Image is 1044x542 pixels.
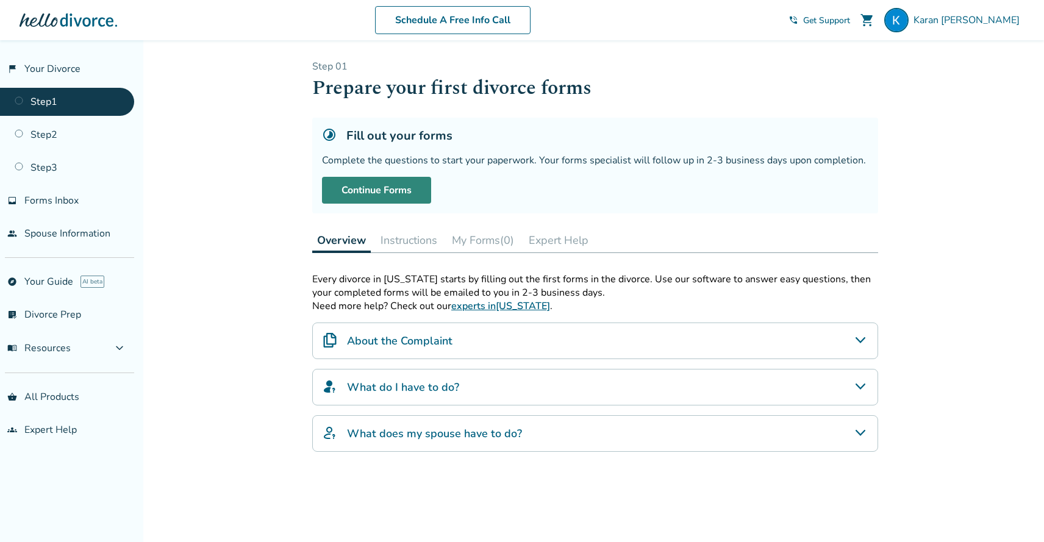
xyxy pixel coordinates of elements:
h4: What do I have to do? [347,379,459,395]
a: phone_in_talkGet Support [788,15,850,26]
span: explore [7,277,17,287]
span: Resources [7,341,71,355]
div: What do I have to do? [312,369,878,405]
img: Karan Bathla [884,8,909,32]
button: Expert Help [524,228,593,252]
span: AI beta [80,276,104,288]
button: Instructions [376,228,442,252]
img: What does my spouse have to do? [323,426,337,440]
a: Continue Forms [322,177,431,204]
span: shopping_basket [7,392,17,402]
h4: About the Complaint [347,333,452,349]
button: Overview [312,228,371,253]
p: Step 0 1 [312,60,878,73]
h4: What does my spouse have to do? [347,426,522,441]
a: experts in[US_STATE] [451,299,550,313]
span: inbox [7,196,17,205]
span: expand_more [112,341,127,355]
div: About the Complaint [312,323,878,359]
img: About the Complaint [323,333,337,348]
span: groups [7,425,17,435]
button: My Forms(0) [447,228,519,252]
span: Karan [PERSON_NAME] [913,13,1024,27]
h1: Prepare your first divorce forms [312,73,878,103]
span: menu_book [7,343,17,353]
span: list_alt_check [7,310,17,319]
span: Forms Inbox [24,194,79,207]
a: Schedule A Free Info Call [375,6,531,34]
span: flag_2 [7,64,17,74]
div: Complete the questions to start your paperwork. Your forms specialist will follow up in 2-3 busin... [322,154,868,167]
div: Every divorce in [US_STATE] starts by filling out the first forms in the divorce. Use our softwar... [312,273,878,299]
span: phone_in_talk [788,15,798,25]
span: shopping_cart [860,13,874,27]
img: What do I have to do? [323,379,337,394]
h5: Fill out your forms [346,127,452,144]
iframe: Chat Widget [983,483,1044,542]
span: people [7,229,17,238]
span: Get Support [803,15,850,26]
p: Need more help? Check out our . [312,299,878,313]
div: What does my spouse have to do? [312,415,878,452]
